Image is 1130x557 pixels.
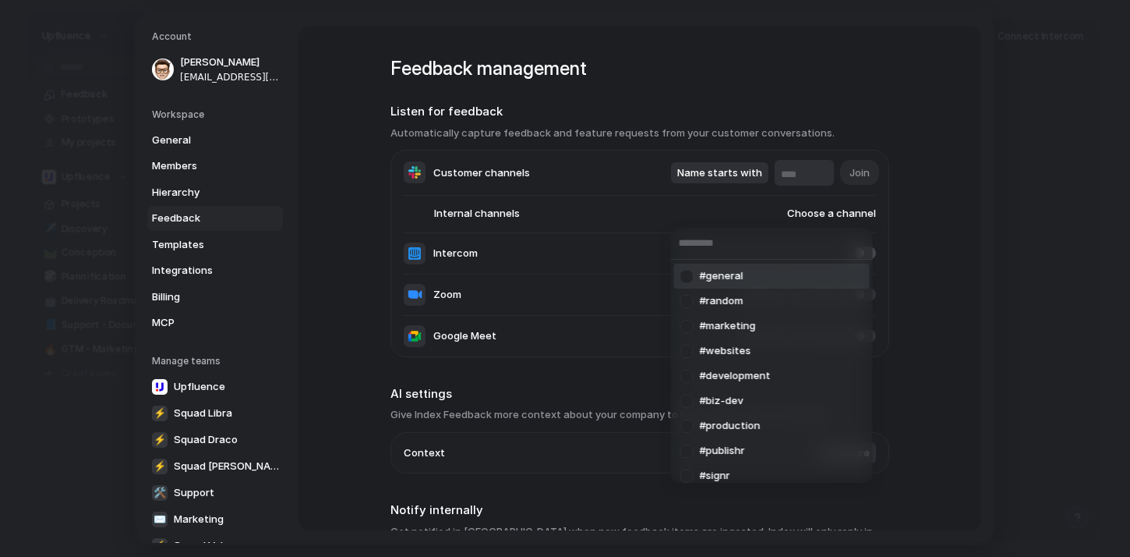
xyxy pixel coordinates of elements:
[700,293,743,309] span: #random
[700,318,756,334] span: #marketing
[700,418,761,434] span: #production
[700,268,743,284] span: #general
[700,368,771,384] span: #development
[700,443,745,459] span: #publishr
[700,343,751,359] span: #websites
[700,393,743,409] span: #biz-dev
[700,468,730,484] span: #signr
